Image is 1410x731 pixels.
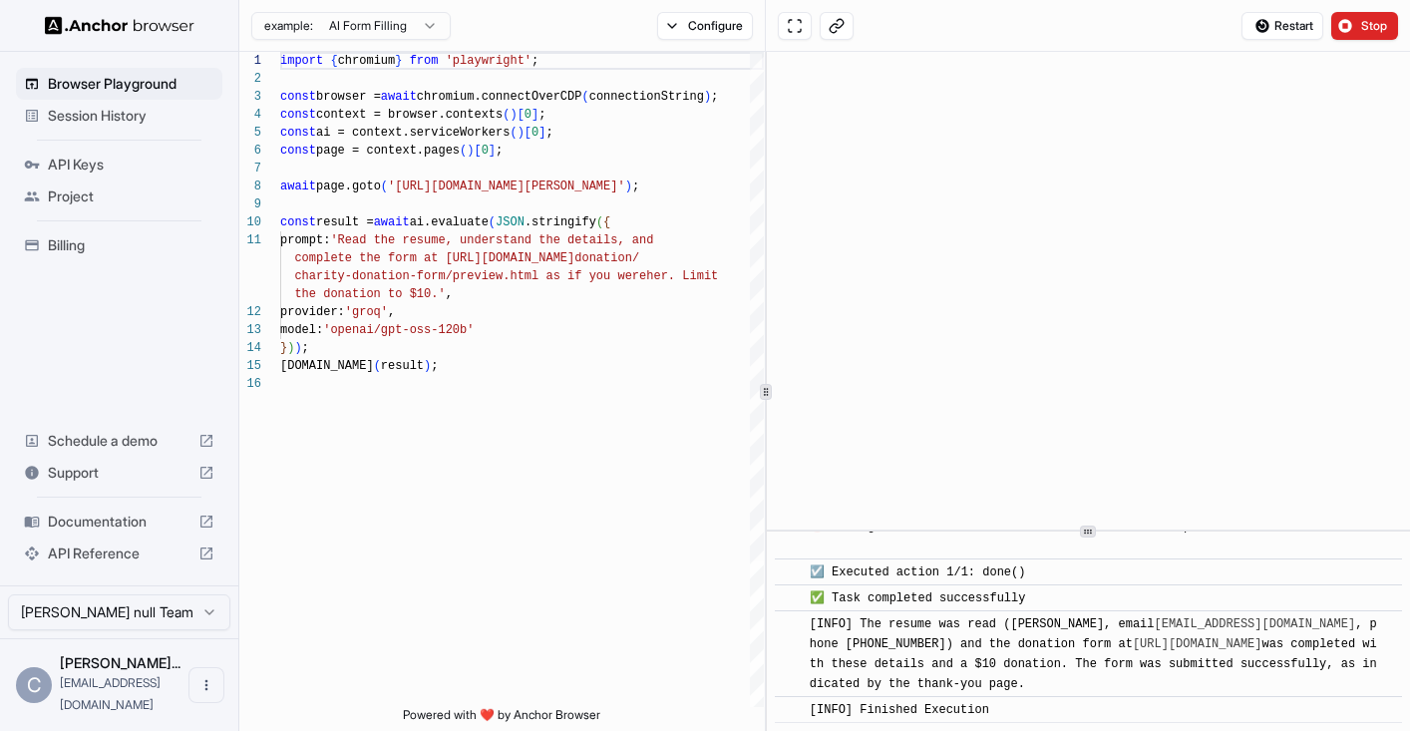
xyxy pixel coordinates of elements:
[467,144,474,158] span: )
[239,321,261,339] div: 13
[525,126,531,140] span: [
[16,149,222,181] div: API Keys
[294,269,646,283] span: charity-donation-form/preview.html as if you were
[280,108,316,122] span: const
[239,213,261,231] div: 10
[280,90,316,104] span: const
[280,144,316,158] span: const
[538,108,545,122] span: ;
[581,90,588,104] span: (
[48,74,214,94] span: Browser Playground
[280,323,323,337] span: model:
[417,90,582,104] span: chromium.connectOverCDP
[239,357,261,375] div: 15
[48,463,190,483] span: Support
[287,341,294,355] span: )
[510,108,517,122] span: )
[531,54,538,68] span: ;
[48,106,214,126] span: Session History
[264,18,313,34] span: example:
[446,287,453,301] span: ,
[525,108,531,122] span: 0
[280,305,345,319] span: provider:
[330,233,653,247] span: 'Read the resume, understand the details, and
[489,215,496,229] span: (
[446,54,531,68] span: 'playwright'
[345,305,388,319] span: 'groq'
[410,54,439,68] span: from
[323,323,474,337] span: 'openai/gpt-oss-120b'
[294,341,301,355] span: )
[316,215,374,229] span: result =
[239,303,261,321] div: 12
[574,251,639,265] span: donation/
[510,126,517,140] span: (
[395,54,402,68] span: }
[280,54,323,68] span: import
[482,144,489,158] span: 0
[239,88,261,106] div: 3
[239,124,261,142] div: 5
[239,375,261,393] div: 16
[60,654,180,671] span: Charlie Jones null
[16,181,222,212] div: Project
[239,195,261,213] div: 9
[518,108,525,122] span: [
[531,126,538,140] span: 0
[625,180,632,193] span: )
[1274,18,1313,34] span: Restart
[16,68,222,100] div: Browser Playground
[381,90,417,104] span: await
[16,506,222,538] div: Documentation
[48,431,190,451] span: Schedule a demo
[596,215,603,229] span: (
[410,215,489,229] span: ai.evaluate
[531,108,538,122] span: ]
[381,180,388,193] span: (
[388,180,625,193] span: '[URL][DOMAIN_NAME][PERSON_NAME]'
[496,144,503,158] span: ;
[48,235,214,255] span: Billing
[316,90,381,104] span: browser =
[16,457,222,489] div: Support
[16,538,222,569] div: API Reference
[188,667,224,703] button: Open menu
[239,142,261,160] div: 6
[302,341,309,355] span: ;
[460,144,467,158] span: (
[16,667,52,703] div: C
[239,160,261,178] div: 7
[239,52,261,70] div: 1
[778,12,812,40] button: Open in full screen
[489,144,496,158] span: ]
[239,231,261,249] div: 11
[374,215,410,229] span: await
[374,359,381,373] span: (
[280,215,316,229] span: const
[60,675,161,712] span: ctwj88@gmail.com
[632,180,639,193] span: ;
[431,359,438,373] span: ;
[16,100,222,132] div: Session History
[316,108,503,122] span: context = browser.contexts
[294,287,445,301] span: the donation to $10.'
[239,70,261,88] div: 2
[711,90,718,104] span: ;
[280,180,316,193] span: await
[657,12,754,40] button: Configure
[280,233,330,247] span: prompt:
[704,90,711,104] span: )
[589,90,704,104] span: connectionString
[239,178,261,195] div: 8
[538,126,545,140] span: ]
[338,54,396,68] span: chromium
[239,339,261,357] div: 14
[820,12,854,40] button: Copy live view URL
[646,269,718,283] span: her. Limit
[48,512,190,532] span: Documentation
[316,180,381,193] span: page.goto
[381,359,424,373] span: result
[1241,12,1323,40] button: Restart
[45,16,194,35] img: Anchor Logo
[280,126,316,140] span: const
